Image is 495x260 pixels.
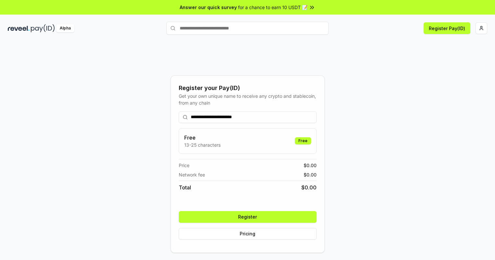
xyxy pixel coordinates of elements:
[304,171,317,178] span: $ 0.00
[304,162,317,169] span: $ 0.00
[184,134,221,141] h3: Free
[180,4,237,11] span: Answer our quick survey
[8,24,30,32] img: reveel_dark
[184,141,221,148] p: 13-25 characters
[179,171,205,178] span: Network fee
[179,184,191,191] span: Total
[179,93,317,106] div: Get your own unique name to receive any crypto and stablecoin, from any chain
[31,24,55,32] img: pay_id
[179,84,317,93] div: Register your Pay(ID)
[295,137,311,144] div: Free
[238,4,308,11] span: for a chance to earn 10 USDT 📝
[179,162,189,169] span: Price
[179,211,317,223] button: Register
[179,228,317,240] button: Pricing
[56,24,74,32] div: Alpha
[301,184,317,191] span: $ 0.00
[424,22,470,34] button: Register Pay(ID)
